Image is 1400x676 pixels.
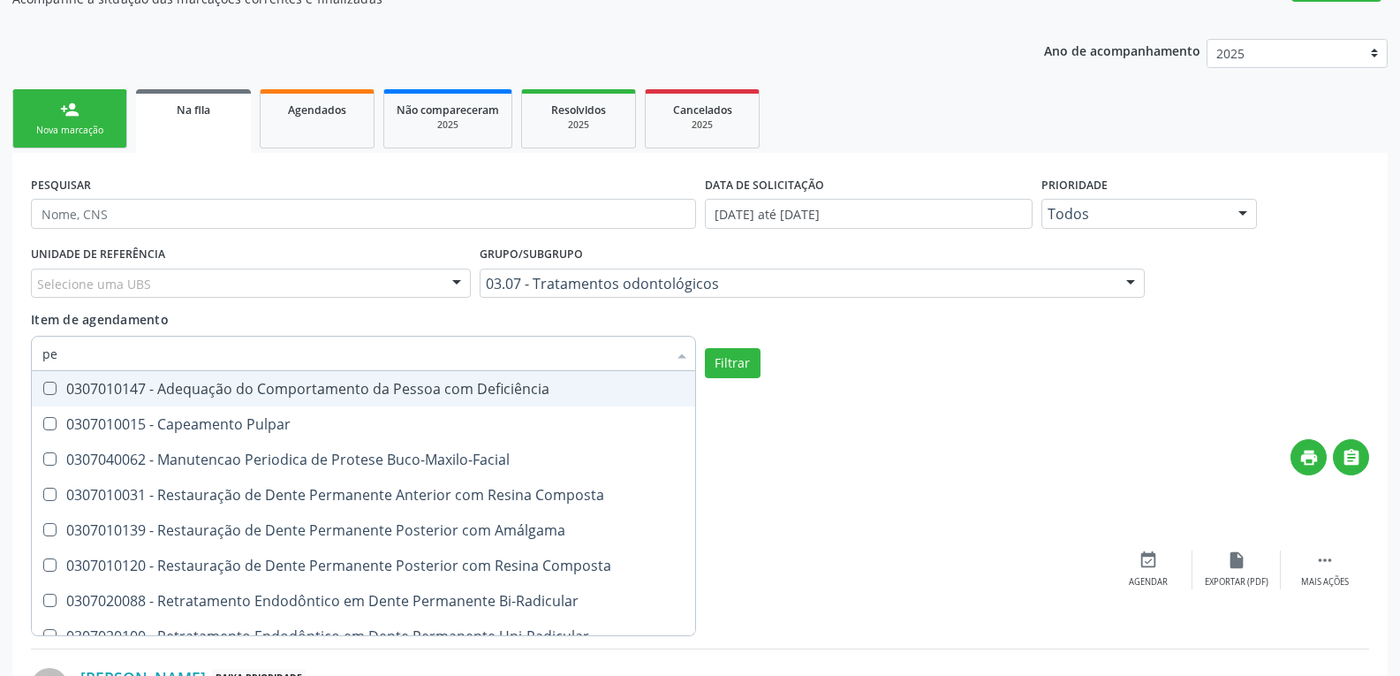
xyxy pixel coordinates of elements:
div: 0307010139 - Restauração de Dente Permanente Posterior com Amálgama [42,523,685,537]
div: person_add [60,100,79,119]
div: 0307020100 - Retratamento Endodôntico em Dente Permanente Uni-Radicular [42,629,685,643]
button:  [1333,439,1369,475]
div: 0307010120 - Restauração de Dente Permanente Posterior com Resina Composta [42,558,685,573]
p: Ano de acompanhamento [1044,39,1200,61]
div: 2025 [658,118,746,132]
span: Selecione uma UBS [37,275,151,293]
div: Exportar (PDF) [1205,576,1268,589]
div: 2025 [534,118,623,132]
label: UNIDADE DE REFERÊNCIA [31,241,165,269]
div: 0307010031 - Restauração de Dente Permanente Anterior com Resina Composta [42,488,685,502]
div: 0307040062 - Manutencao Periodica de Protese Buco-Maxilo-Facial [42,452,685,467]
span: Cancelados [673,103,732,118]
span: Todos [1048,205,1221,223]
div: Agendar [1129,576,1168,589]
i: print [1299,448,1319,467]
span: Resolvidos [551,103,606,118]
input: Nome, CNS [31,199,696,229]
input: Selecionar procedimentos [42,336,667,371]
input: Selecione um intervalo [705,199,1033,229]
div: Mais ações [1301,576,1349,589]
span: Agendados [288,103,346,118]
i: event_available [1139,551,1158,570]
label: Grupo/Subgrupo [480,241,583,269]
div: 2025 [397,118,499,132]
span: Na fila [177,103,210,118]
span: 03.07 - Tratamentos odontológicos [486,275,1109,292]
div: 0307020088 - Retratamento Endodôntico em Dente Permanente Bi-Radicular [42,594,685,608]
span: Item de agendamento [31,311,169,328]
button: print [1290,439,1327,475]
i: insert_drive_file [1227,551,1246,570]
span: Não compareceram [397,103,499,118]
label: PESQUISAR [31,171,91,199]
div: Nova marcação [26,124,114,137]
div: 0307010147 - Adequação do Comportamento da Pessoa com Deficiência [42,382,685,396]
label: DATA DE SOLICITAÇÃO [705,171,824,199]
i:  [1342,448,1361,467]
div: 0307010015 - Capeamento Pulpar [42,417,685,431]
label: Prioridade [1041,171,1108,199]
button: Filtrar [705,348,761,378]
i:  [1315,551,1335,570]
